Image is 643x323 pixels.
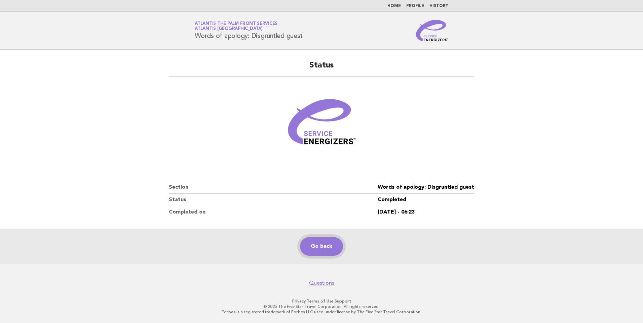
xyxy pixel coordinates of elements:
span: Atlantis [GEOGRAPHIC_DATA] [195,27,263,31]
a: Home [387,4,401,8]
a: Terms of Use [307,299,334,304]
p: · · [116,298,527,304]
a: Support [335,299,351,304]
img: Service Energizers [416,20,448,41]
h2: Status [169,60,474,77]
dd: Completed [378,194,474,206]
h1: Words of apology: Disgruntled guest [195,22,302,39]
dt: Status [169,194,378,206]
dt: Completed on [169,206,378,218]
dd: Words of apology: Disgruntled guest [378,181,474,194]
dd: [DATE] - 06:23 [378,206,474,218]
p: © 2025 The Five Star Travel Corporation. All rights reserved. [116,304,527,309]
a: Profile [406,4,424,8]
img: Verified [281,85,362,165]
a: Go back [300,237,343,256]
a: Questions [309,280,334,286]
a: Privacy [292,299,306,304]
a: History [429,4,448,8]
a: Atlantis The Palm Front ServicesAtlantis [GEOGRAPHIC_DATA] [195,21,277,31]
p: Forbes is a registered trademark of Forbes LLC used under license by The Five Star Travel Corpora... [116,309,527,315]
dt: Section [169,181,378,194]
